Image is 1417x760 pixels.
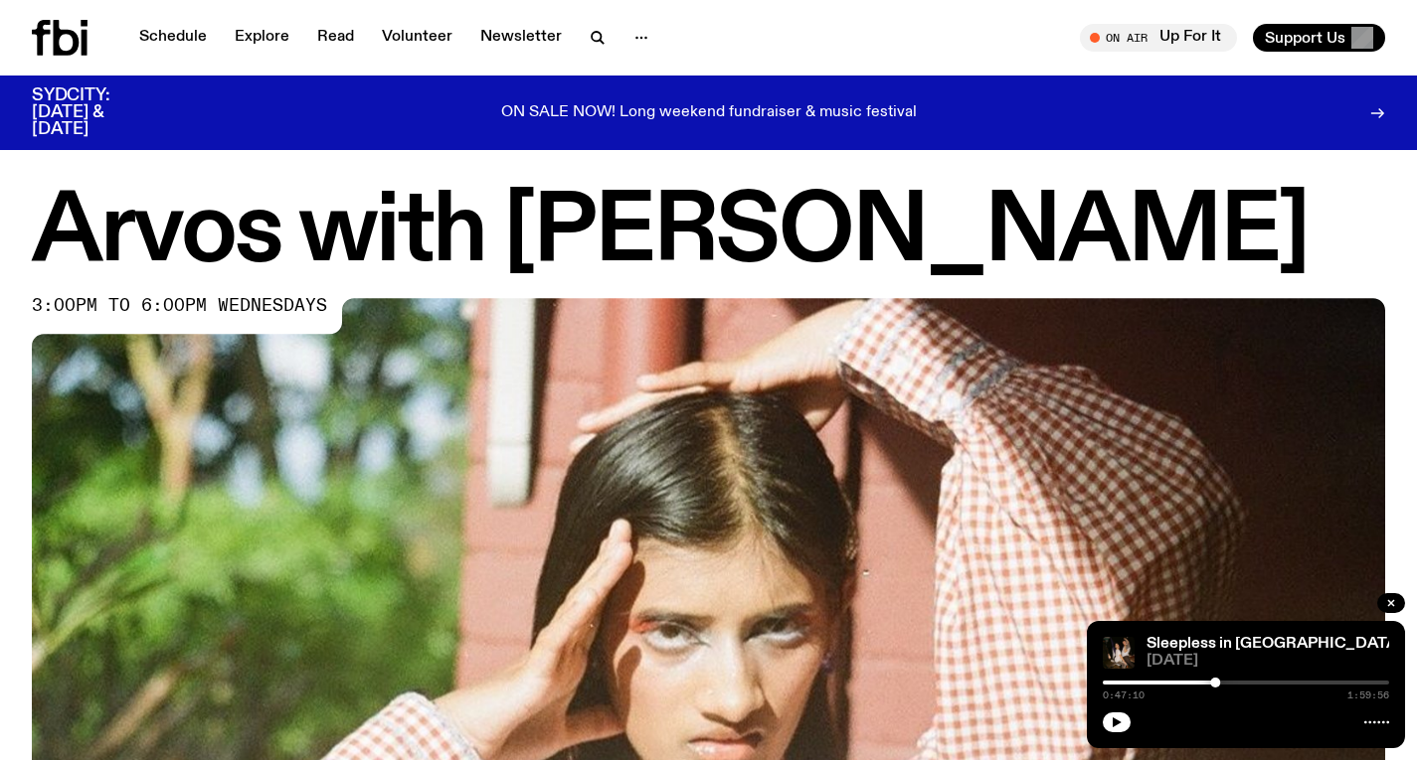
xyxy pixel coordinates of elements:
a: Newsletter [468,24,574,52]
a: Read [305,24,366,52]
h1: Arvos with [PERSON_NAME] [32,189,1385,278]
a: Schedule [127,24,219,52]
span: [DATE] [1147,654,1389,669]
h3: SYDCITY: [DATE] & [DATE] [32,87,159,138]
a: Sleepless in [GEOGRAPHIC_DATA] [1147,636,1402,652]
p: ON SALE NOW! Long weekend fundraiser & music festival [501,104,917,122]
span: Support Us [1265,29,1345,47]
span: 3:00pm to 6:00pm wednesdays [32,298,327,314]
span: 1:59:56 [1347,690,1389,700]
a: Volunteer [370,24,464,52]
button: On AirUp For It [1080,24,1237,52]
span: 0:47:10 [1103,690,1145,700]
a: Explore [223,24,301,52]
button: Support Us [1253,24,1385,52]
img: Marcus Whale is on the left, bent to his knees and arching back with a gleeful look his face He i... [1103,637,1135,669]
